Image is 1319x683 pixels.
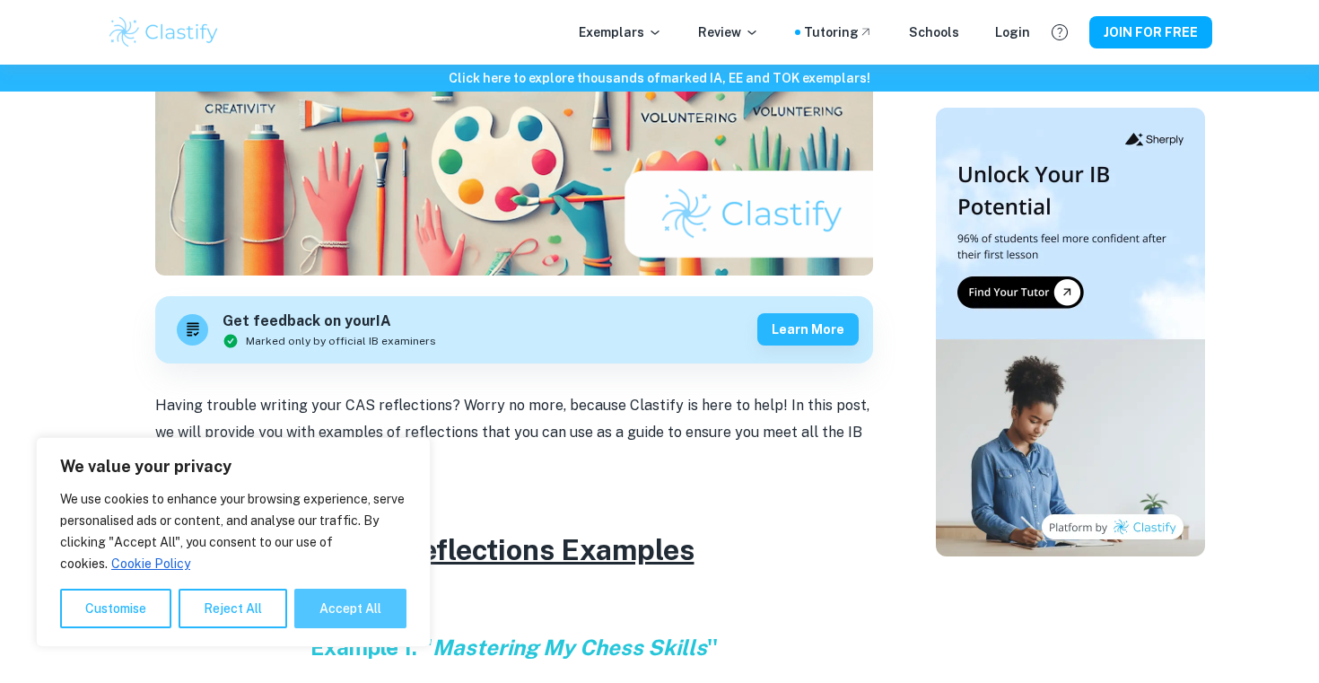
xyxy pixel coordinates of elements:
button: Help and Feedback [1044,17,1075,48]
button: Reject All [179,589,287,628]
i: Mastering My Chess Skills [432,635,707,660]
button: Customise [60,589,171,628]
a: Login [995,22,1030,42]
p: We value your privacy [60,456,406,477]
u: CAS Reflections Examples [335,533,694,566]
a: Tutoring [804,22,873,42]
p: Exemplars [579,22,662,42]
h6: Click here to explore thousands of marked IA, EE and TOK exemplars ! [4,68,1315,88]
button: Learn more [757,313,859,346]
button: Accept All [294,589,406,628]
p: Review [698,22,759,42]
a: Cookie Policy [110,556,191,572]
h6: Get feedback on your IA [223,311,436,333]
a: Schools [909,22,959,42]
a: Get feedback on yourIAMarked only by official IB examinersLearn more [155,296,873,363]
img: Thumbnail [936,108,1205,556]
span: Marked only by official IB examiners [246,333,436,349]
div: We value your privacy [36,437,431,647]
p: We use cookies to enhance your browsing experience, serve personalised ads or content, and analys... [60,488,406,574]
span: Example 1: '' '' [310,635,718,660]
button: JOIN FOR FREE [1089,16,1212,48]
p: Having trouble writing your CAS reflections? Worry no more, because Clastify is here to help! In ... [155,392,873,474]
img: Clastify logo [107,14,221,50]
